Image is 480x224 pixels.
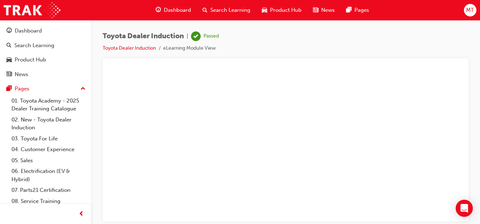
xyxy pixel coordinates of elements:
[210,6,250,14] span: Search Learning
[15,85,29,93] div: Pages
[9,166,88,185] a: 06. Electrification (EV & Hybrid)
[464,4,476,16] button: MT
[3,39,88,52] a: Search Learning
[3,24,88,38] a: Dashboard
[262,6,267,15] span: car-icon
[103,45,156,51] a: Toyota Dealer Induction
[204,33,219,40] div: Passed
[346,6,352,15] span: pages-icon
[9,196,88,207] a: 08. Service Training
[163,44,216,53] li: eLearning Module View
[9,95,88,114] a: 01. Toyota Academy - 2025 Dealer Training Catalogue
[3,82,88,95] button: Pages
[9,114,88,133] a: 02. New - Toyota Dealer Induction
[9,155,88,166] a: 05. Sales
[202,6,207,15] span: search-icon
[15,70,28,79] div: News
[256,3,307,18] a: car-iconProduct Hub
[6,71,12,78] span: news-icon
[164,6,191,14] span: Dashboard
[313,6,318,15] span: news-icon
[156,6,161,15] span: guage-icon
[197,3,256,18] a: search-iconSearch Learning
[6,28,12,34] span: guage-icon
[4,2,60,18] img: Trak
[3,23,88,82] button: DashboardSearch LearningProduct HubNews
[15,27,42,35] div: Dashboard
[79,210,84,219] span: prev-icon
[15,56,46,64] div: Product Hub
[270,6,302,14] span: Product Hub
[307,3,341,18] a: news-iconNews
[6,86,12,92] span: pages-icon
[354,6,369,14] span: Pages
[150,3,197,18] a: guage-iconDashboard
[9,185,88,196] a: 07. Parts21 Certification
[191,31,201,41] span: learningRecordVerb_PASS-icon
[9,133,88,144] a: 03. Toyota For Life
[3,53,88,66] a: Product Hub
[466,6,474,14] span: MT
[14,41,54,50] div: Search Learning
[187,32,188,40] span: |
[456,200,473,217] div: Open Intercom Messenger
[103,32,184,40] span: Toyota Dealer Induction
[321,6,335,14] span: News
[6,43,11,49] span: search-icon
[3,68,88,81] a: News
[9,144,88,155] a: 04. Customer Experience
[80,84,85,94] span: up-icon
[6,57,12,63] span: car-icon
[341,3,375,18] a: pages-iconPages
